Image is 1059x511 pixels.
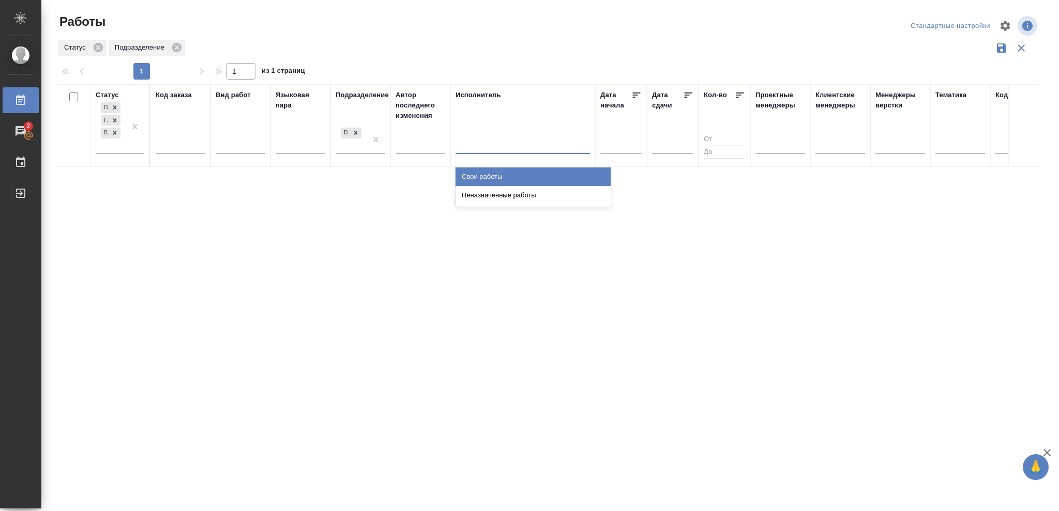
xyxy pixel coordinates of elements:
[456,186,611,205] div: Неназначенные работы
[100,114,122,127] div: Подбор, Готов к работе, В работе
[216,90,251,100] div: Вид работ
[115,42,168,53] p: Подразделение
[58,40,107,56] div: Статус
[908,18,993,34] div: split button
[64,42,89,53] p: Статус
[993,13,1018,38] span: Настроить таблицу
[935,90,966,100] div: Тематика
[340,127,362,140] div: DTPlight
[600,90,631,111] div: Дата начала
[1023,454,1049,480] button: 🙏
[704,90,727,100] div: Кол-во
[336,90,389,100] div: Подразделение
[1027,456,1045,478] span: 🙏
[3,118,39,144] a: 2
[109,40,185,56] div: Подразделение
[156,90,192,100] div: Код заказа
[341,128,350,138] div: DTPlight
[755,90,805,111] div: Проектные менеджеры
[57,13,105,30] span: Работы
[456,167,611,186] div: Свои работы
[875,90,925,111] div: Менеджеры верстки
[101,102,109,113] div: Подбор
[100,127,122,140] div: Подбор, Готов к работе, В работе
[1018,16,1039,36] span: Посмотреть информацию
[704,146,745,159] input: До
[101,115,109,126] div: Готов к работе
[995,90,1035,100] div: Код работы
[396,90,445,121] div: Автор последнего изменения
[262,65,305,80] span: из 1 страниц
[101,128,109,138] div: В работе
[100,101,122,114] div: Подбор, Готов к работе, В работе
[652,90,683,111] div: Дата сдачи
[456,90,501,100] div: Исполнитель
[815,90,865,111] div: Клиентские менеджеры
[704,133,745,146] input: От
[20,121,36,131] span: 2
[276,90,325,111] div: Языковая пара
[96,90,119,100] div: Статус
[1011,38,1031,58] button: Сбросить фильтры
[992,38,1011,58] button: Сохранить фильтры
